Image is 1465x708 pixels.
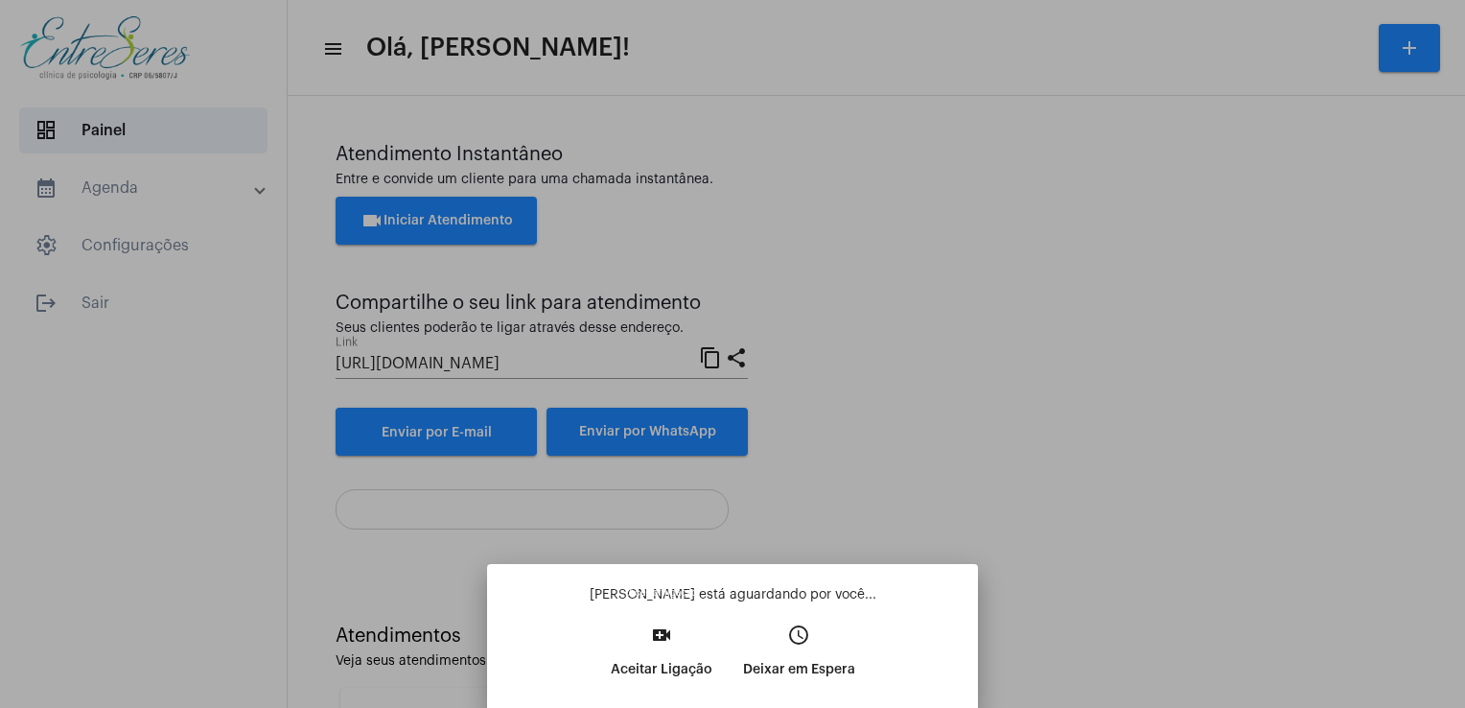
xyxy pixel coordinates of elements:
[787,624,810,647] mat-icon: access_time
[728,618,871,700] button: Deixar em Espera
[502,585,963,604] p: [PERSON_NAME] está aguardando por você...
[595,618,728,700] button: Aceitar Ligação
[620,582,705,604] div: Aceitar ligação
[743,652,855,687] p: Deixar em Espera
[611,652,712,687] p: Aceitar Ligação
[650,624,673,647] mat-icon: video_call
